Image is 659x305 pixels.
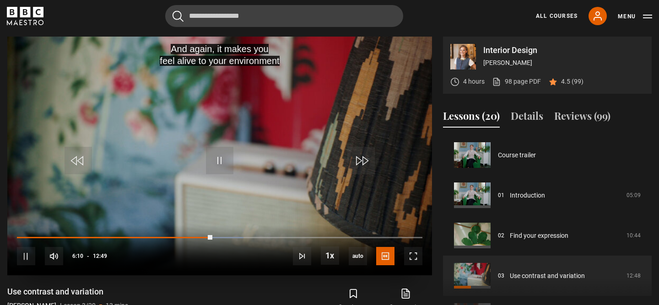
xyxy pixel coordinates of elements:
video-js: Video Player [7,37,432,275]
button: Fullscreen [404,247,422,265]
button: Pause [17,247,35,265]
div: Progress Bar [17,237,422,239]
button: Submit the search query [173,11,184,22]
a: Course trailer [498,150,536,160]
button: Lessons (20) [443,108,500,128]
svg: BBC Maestro [7,7,43,25]
button: Details [511,108,543,128]
button: Mute [45,247,63,265]
button: Captions [376,247,394,265]
input: Search [165,5,403,27]
a: 98 page PDF [492,77,541,86]
button: Playback Rate [321,246,339,265]
a: Use contrast and variation [510,271,585,281]
span: 12:49 [93,248,107,264]
a: All Courses [536,12,578,20]
p: 4.5 (99) [561,77,583,86]
div: Current quality: 720p [349,247,367,265]
p: [PERSON_NAME] [483,58,644,68]
a: Introduction [510,191,545,200]
button: Reviews (99) [554,108,610,128]
span: auto [349,247,367,265]
a: Find your expression [510,231,568,241]
h1: Use contrast and variation [7,286,128,297]
p: 4 hours [463,77,485,86]
button: Next Lesson [293,247,311,265]
span: 6:10 [72,248,83,264]
p: Interior Design [483,46,644,54]
span: - [87,253,89,259]
button: Toggle navigation [618,12,652,21]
